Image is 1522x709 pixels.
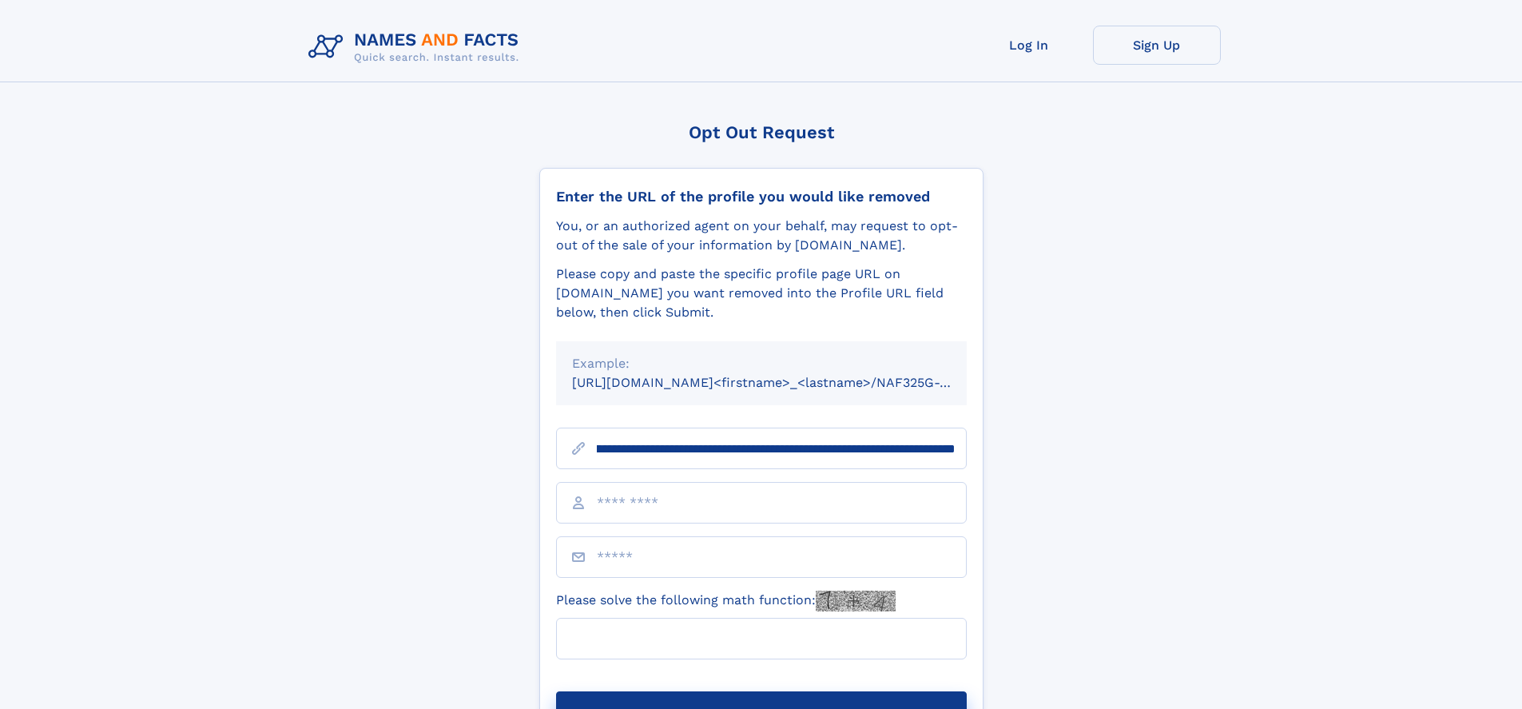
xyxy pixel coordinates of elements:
[556,265,967,322] div: Please copy and paste the specific profile page URL on [DOMAIN_NAME] you want removed into the Pr...
[302,26,532,69] img: Logo Names and Facts
[1093,26,1221,65] a: Sign Up
[539,122,984,142] div: Opt Out Request
[556,217,967,255] div: You, or an authorized agent on your behalf, may request to opt-out of the sale of your informatio...
[556,188,967,205] div: Enter the URL of the profile you would like removed
[965,26,1093,65] a: Log In
[572,354,951,373] div: Example:
[572,375,997,390] small: [URL][DOMAIN_NAME]<firstname>_<lastname>/NAF325G-xxxxxxxx
[556,591,896,611] label: Please solve the following math function:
